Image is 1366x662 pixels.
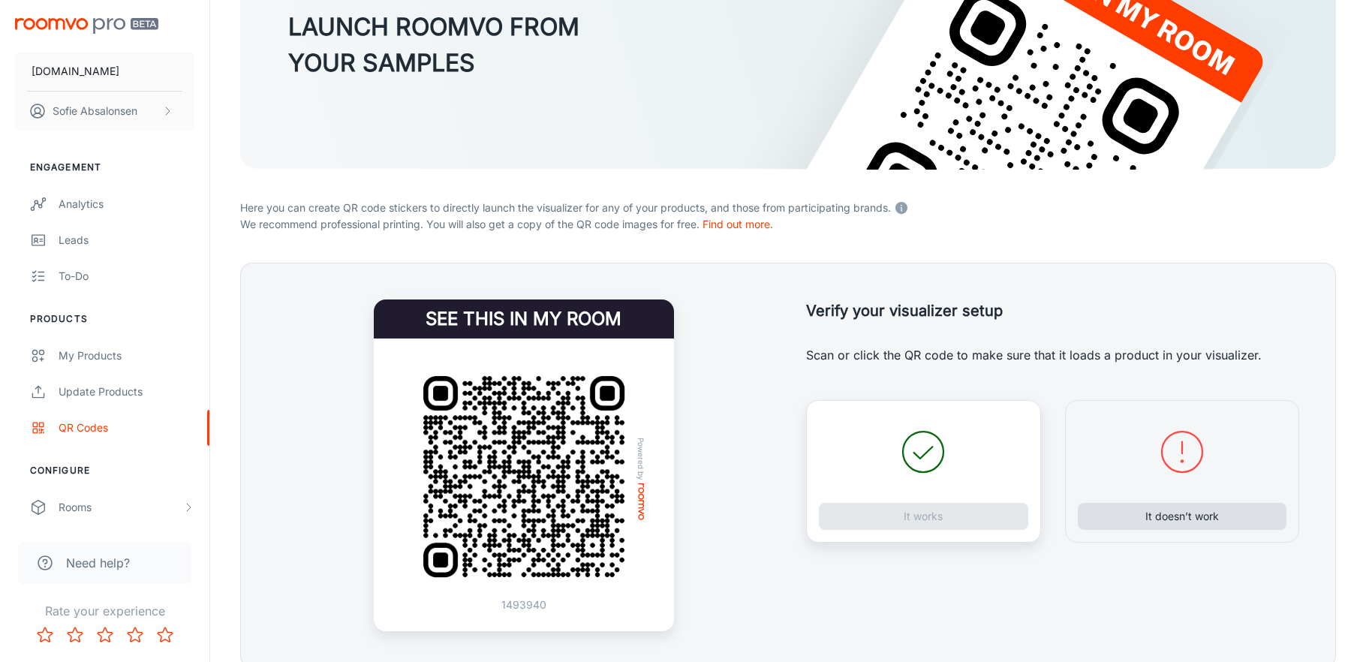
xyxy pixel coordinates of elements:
button: Rate 3 star [90,620,120,650]
a: See this in my roomQR Code ExamplePowered byroomvo1493940 [374,299,674,631]
span: Powered by [633,438,648,480]
div: Analytics [59,196,194,212]
p: Here you can create QR code stickers to directly launch the visualizer for any of your products, ... [240,197,1336,216]
span: Need help? [66,554,130,572]
div: Leads [59,232,194,248]
button: Rate 1 star [30,620,60,650]
button: It doesn’t work [1078,503,1287,530]
div: Rooms [59,499,182,516]
div: To-do [59,268,194,284]
p: Scan or click the QR code to make sure that it loads a product in your visualizer. [806,346,1299,364]
button: Rate 2 star [60,620,90,650]
h4: See this in my room [374,299,674,339]
img: Roomvo PRO Beta [15,18,158,34]
img: roomvo [638,483,644,520]
img: QR Code Example [404,357,644,597]
p: We recommend professional printing. You will also get a copy of the QR code images for free. [240,216,1336,233]
button: Sofie Absalonsen [15,92,194,131]
h5: Verify your visualizer setup [806,299,1299,322]
p: Sofie Absalonsen [53,103,137,119]
h3: LAUNCH ROOMVO FROM YOUR SAMPLES [288,9,579,81]
a: Find out more. [703,218,773,230]
button: Rate 4 star [120,620,150,650]
button: Rate 5 star [150,620,180,650]
button: [DOMAIN_NAME] [15,52,194,91]
div: My Products [59,348,194,364]
div: QR Codes [59,420,194,436]
p: [DOMAIN_NAME] [32,63,119,80]
div: Update Products [59,384,194,400]
p: Rate your experience [12,602,197,620]
p: 1493940 [501,597,546,613]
